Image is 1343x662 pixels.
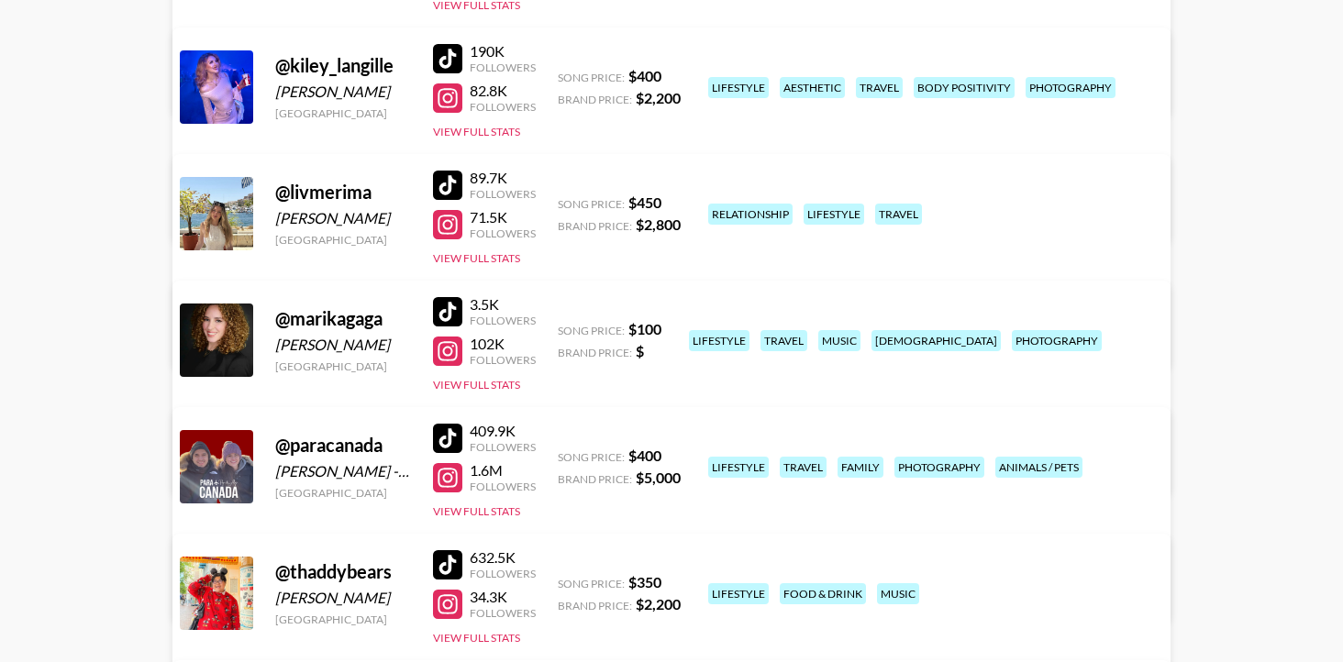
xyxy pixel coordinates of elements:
[628,447,661,464] strong: $ 400
[689,330,749,351] div: lifestyle
[470,82,536,100] div: 82.8K
[470,314,536,327] div: Followers
[470,208,536,226] div: 71.5K
[470,422,536,440] div: 409.9K
[708,583,769,604] div: lifestyle
[558,71,625,84] span: Song Price:
[636,215,681,233] strong: $ 2,800
[275,209,411,227] div: [PERSON_NAME]
[470,461,536,480] div: 1.6M
[275,54,411,77] div: @ kiley_langille
[470,295,536,314] div: 3.5K
[275,589,411,607] div: [PERSON_NAME]
[275,359,411,373] div: [GEOGRAPHIC_DATA]
[760,330,807,351] div: travel
[708,77,769,98] div: lifestyle
[558,577,625,590] span: Song Price:
[470,100,536,114] div: Followers
[470,588,536,606] div: 34.3K
[470,606,536,620] div: Followers
[628,67,661,84] strong: $ 400
[275,336,411,354] div: [PERSON_NAME]
[780,457,827,478] div: travel
[275,486,411,500] div: [GEOGRAPHIC_DATA]
[558,219,632,233] span: Brand Price:
[470,335,536,353] div: 102K
[433,378,520,392] button: View Full Stats
[558,346,632,359] span: Brand Price:
[275,612,411,626] div: [GEOGRAPHIC_DATA]
[636,469,681,486] strong: $ 5,000
[433,504,520,518] button: View Full Stats
[838,457,883,478] div: family
[636,89,681,106] strong: $ 2,200
[470,169,536,187] div: 89.7K
[470,480,536,493] div: Followers
[780,583,866,604] div: food & drink
[275,181,411,204] div: @ livmerima
[470,353,536,367] div: Followers
[470,61,536,74] div: Followers
[558,197,625,211] span: Song Price:
[558,450,625,464] span: Song Price:
[558,93,632,106] span: Brand Price:
[1012,330,1102,351] div: photography
[275,233,411,247] div: [GEOGRAPHIC_DATA]
[433,251,520,265] button: View Full Stats
[1026,77,1115,98] div: photography
[856,77,903,98] div: travel
[708,457,769,478] div: lifestyle
[875,204,922,225] div: travel
[275,462,411,480] div: [PERSON_NAME] - [PERSON_NAME]
[433,125,520,138] button: View Full Stats
[818,330,860,351] div: music
[275,434,411,457] div: @ paracanada
[558,324,625,337] span: Song Price:
[871,330,1001,351] div: [DEMOGRAPHIC_DATA]
[894,457,984,478] div: photography
[636,595,681,612] strong: $ 2,200
[470,548,536,567] div: 632.5K
[914,77,1015,98] div: body positivity
[470,567,536,580] div: Followers
[558,472,632,486] span: Brand Price:
[628,193,661,211] strong: $ 450
[628,320,661,337] strong: $ 100
[708,204,793,225] div: relationship
[804,204,864,225] div: lifestyle
[877,583,919,604] div: music
[780,77,845,98] div: aesthetic
[470,440,536,454] div: Followers
[995,457,1082,478] div: animals / pets
[275,560,411,583] div: @ thaddybears
[275,83,411,101] div: [PERSON_NAME]
[628,573,661,590] strong: $ 350
[275,307,411,330] div: @ marikagaga
[470,226,536,240] div: Followers
[470,42,536,61] div: 190K
[433,631,520,645] button: View Full Stats
[470,187,536,201] div: Followers
[636,342,644,359] strong: $
[558,599,632,612] span: Brand Price:
[275,106,411,120] div: [GEOGRAPHIC_DATA]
